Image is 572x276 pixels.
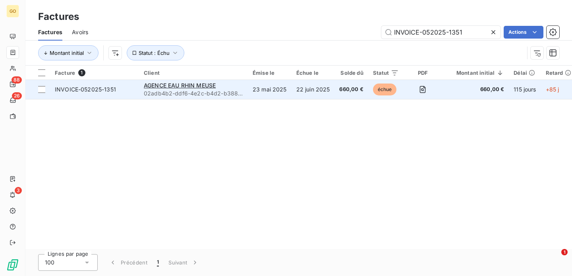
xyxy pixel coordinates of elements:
[514,70,536,76] div: Délai
[339,70,363,76] div: Solde dû
[447,70,504,76] div: Montant initial
[144,70,243,76] div: Client
[72,28,88,36] span: Avoirs
[6,5,19,17] div: GO
[373,84,397,95] span: échue
[50,50,84,56] span: Montant initial
[447,86,504,93] span: 660,00 €
[373,70,399,76] div: Statut
[12,76,22,84] span: 88
[104,254,152,271] button: Précédent
[292,80,335,99] td: 22 juin 2025
[509,80,541,99] td: 115 jours
[38,45,99,60] button: Montant initial
[139,50,170,56] span: Statut : Échu
[157,259,159,266] span: 1
[78,69,85,76] span: 1
[339,86,363,93] span: 660,00 €
[545,249,564,268] iframe: Intercom live chat
[12,92,22,99] span: 26
[45,259,54,266] span: 100
[38,10,79,24] h3: Factures
[253,70,287,76] div: Émise le
[15,187,22,194] span: 3
[152,254,164,271] button: 1
[504,26,543,39] button: Actions
[55,86,116,93] span: INVOICE-052025-1351
[408,70,437,76] div: PDF
[296,70,330,76] div: Échue le
[127,45,184,60] button: Statut : Échu
[248,80,292,99] td: 23 mai 2025
[6,259,19,271] img: Logo LeanPay
[546,70,571,76] div: Retard
[144,89,243,97] span: 02adb4b2-ddf6-4e2c-b4d2-b388a49f71e2
[381,26,500,39] input: Rechercher
[38,28,62,36] span: Factures
[144,82,216,89] span: AGENCE EAU RHIN MEUSE
[164,254,204,271] button: Suivant
[546,86,559,93] span: +85 j
[561,249,568,255] span: 1
[55,70,75,76] span: Facture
